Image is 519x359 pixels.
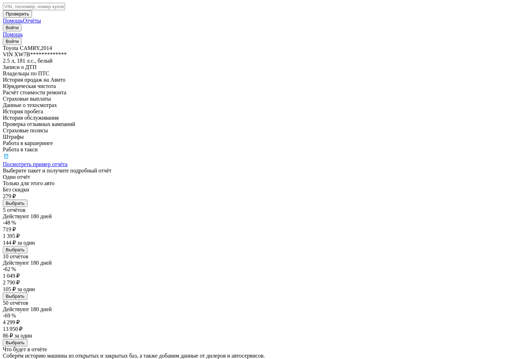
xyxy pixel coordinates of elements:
[3,346,516,353] div: Что будет в отчёте
[6,294,25,299] span: Выбрать
[3,127,516,134] div: Страховые полисы
[3,226,516,233] div: 719 ₽
[3,174,516,180] div: Один отчёт
[3,260,516,266] div: Действуют 180 дней
[3,140,516,146] div: Работа в каршеринге
[3,108,516,115] div: История пробега
[23,18,41,24] a: Отчёты
[6,25,19,30] span: Войти
[3,153,516,168] a: Посмотреть пример отчёта
[3,96,516,102] div: Страховые выплаты
[6,201,25,206] span: Выбрать
[3,77,516,83] div: История продаж на Авито
[3,24,21,31] button: Войти
[3,286,516,292] div: 105 ₽ за один
[3,115,516,121] div: История обслуживания
[3,187,29,193] span: Без скидки
[3,45,516,51] div: Toyota CAMRY , 2014
[3,102,516,108] div: Данные о техосмотрах
[3,18,23,24] a: Помощь
[3,353,516,359] div: Соберём историю машины из открытых и закрытых баз, а также добавим данные от дилеров и автосервисов.
[3,319,516,326] div: 4 299 ₽
[3,207,516,213] div: 5 отчётов
[3,38,21,45] button: Войти
[6,39,19,44] span: Войти
[3,168,516,174] div: Выберите пакет и получите подробный отчёт
[3,279,20,285] span: 2 790 ₽
[3,180,516,187] div: Только для этого авто
[3,146,516,153] div: Работа в такси
[3,10,32,18] button: Проверить
[3,339,27,346] button: Выбрать
[3,58,516,64] div: 2.5 л, 181 л.c., белый
[3,313,16,319] span: -69 %
[3,3,65,10] input: VIN, госномер, номер кузова
[6,11,29,17] span: Проверить
[6,340,25,345] span: Выбрать
[3,272,516,279] div: 1 049 ₽
[3,239,516,246] div: 144 ₽ за один
[3,266,16,272] span: -62 %
[3,246,27,253] button: Выбрать
[3,121,516,127] div: Проверка отзывных кампаний
[3,89,516,96] div: Расчёт стоимости ремонта
[3,292,27,300] button: Выбрать
[3,300,516,306] div: 50 отчётов
[3,220,16,226] span: -48 %
[3,213,516,220] div: Действуют 180 дней
[3,193,516,200] div: 279 ₽
[3,332,516,339] div: 86 ₽ за один
[3,134,516,140] div: Штрафы
[3,200,27,207] button: Выбрать
[3,31,23,37] a: Помощь
[3,161,516,168] div: Посмотреть пример отчёта
[3,51,13,57] span: VIN
[3,70,516,77] div: Владельцы по ПТС
[3,83,516,89] div: Юридическая чистота
[3,253,516,260] div: 10 отчётов
[3,306,516,313] div: Действуют 180 дней
[6,247,25,252] span: Выбрать
[3,326,23,332] span: 13 950 ₽
[3,64,516,70] div: Записи о ДТП
[3,233,20,239] span: 1 395 ₽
